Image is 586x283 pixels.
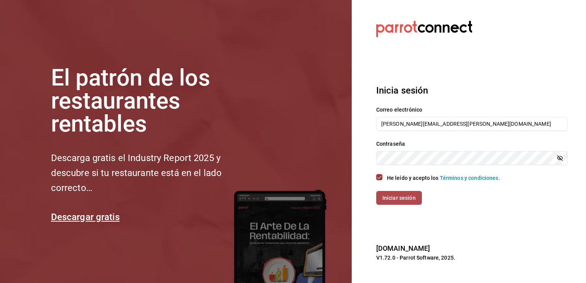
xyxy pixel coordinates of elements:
[376,117,568,131] input: Ingresa tu correo electrónico
[553,151,567,165] button: Add item
[440,175,500,181] a: Términos y condiciones.
[376,141,405,147] label: Contraseña
[376,18,472,40] img: Parrot Connect
[51,66,247,135] h1: El patrón de los restaurantes rentables
[51,211,120,223] a: Descargar gratis
[376,84,568,97] h3: Inicia sesión
[376,107,422,113] label: Correo electrónico
[376,191,422,205] button: Iniciar sesión
[387,174,500,182] label: He leído y acepto los
[376,244,430,252] a: [DOMAIN_NAME]
[376,254,568,262] p: V1.72.0 - Parrot Software, 2025.
[51,151,247,196] h2: Descarga gratis el Industry Report 2025 y descubre si tu restaurante está en el lado correcto…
